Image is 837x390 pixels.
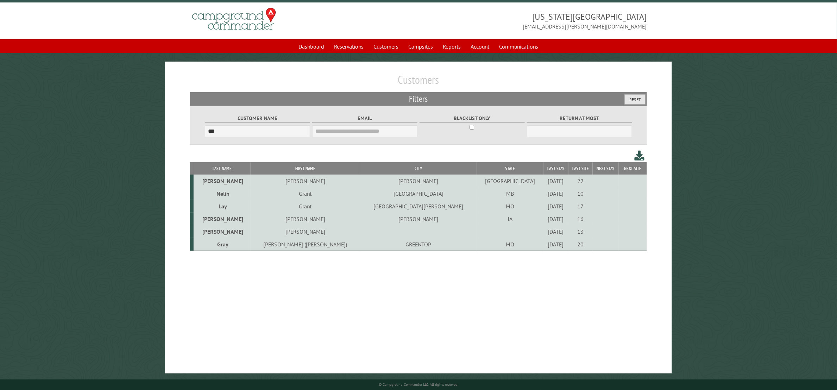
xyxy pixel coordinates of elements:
div: [DATE] [545,190,567,197]
span: [US_STATE][GEOGRAPHIC_DATA] [EMAIL_ADDRESS][PERSON_NAME][DOMAIN_NAME] [418,11,647,31]
td: 16 [568,213,593,225]
a: Download this customer list (.csv) [635,149,645,162]
th: State [477,162,543,175]
td: [PERSON_NAME] [194,213,251,225]
th: First Name [251,162,360,175]
td: Nelin [194,187,251,200]
a: Reservations [330,40,368,53]
td: [PERSON_NAME] [251,213,360,225]
label: Blacklist only [420,114,525,122]
a: Dashboard [295,40,329,53]
td: 13 [568,225,593,238]
td: Gray [194,238,251,251]
td: MO [477,238,543,251]
h2: Filters [190,92,647,106]
button: Reset [625,94,646,105]
a: Reports [439,40,465,53]
th: Last Name [194,162,251,175]
h1: Customers [190,73,647,92]
label: Return at most [527,114,632,122]
td: [PERSON_NAME] [194,175,251,187]
img: Campground Commander [190,5,278,33]
td: [GEOGRAPHIC_DATA] [360,187,477,200]
th: Next Site [619,162,647,175]
div: [DATE] [545,241,567,248]
td: Grant [251,200,360,213]
td: MB [477,187,543,200]
td: IA [477,213,543,225]
a: Communications [495,40,543,53]
label: Customer Name [205,114,310,122]
td: 10 [568,187,593,200]
div: [DATE] [545,177,567,184]
th: Next Stay [593,162,618,175]
td: 22 [568,175,593,187]
th: Last Stay [543,162,568,175]
label: Email [312,114,417,122]
a: Account [467,40,494,53]
td: 20 [568,238,593,251]
td: [GEOGRAPHIC_DATA] [477,175,543,187]
div: [DATE] [545,228,567,235]
div: [DATE] [545,203,567,210]
td: [PERSON_NAME] [360,213,477,225]
th: City [360,162,477,175]
td: [PERSON_NAME] [194,225,251,238]
td: [GEOGRAPHIC_DATA][PERSON_NAME] [360,200,477,213]
td: GREENTOP [360,238,477,251]
td: [PERSON_NAME] [360,175,477,187]
a: Customers [370,40,403,53]
td: MO [477,200,543,213]
small: © Campground Commander LLC. All rights reserved. [379,382,458,387]
a: Campsites [404,40,438,53]
td: [PERSON_NAME] [251,225,360,238]
div: [DATE] [545,215,567,222]
td: Grant [251,187,360,200]
th: Last Site [568,162,593,175]
td: Lay [194,200,251,213]
td: [PERSON_NAME] [251,175,360,187]
td: [PERSON_NAME] ([PERSON_NAME]) [251,238,360,251]
td: 17 [568,200,593,213]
